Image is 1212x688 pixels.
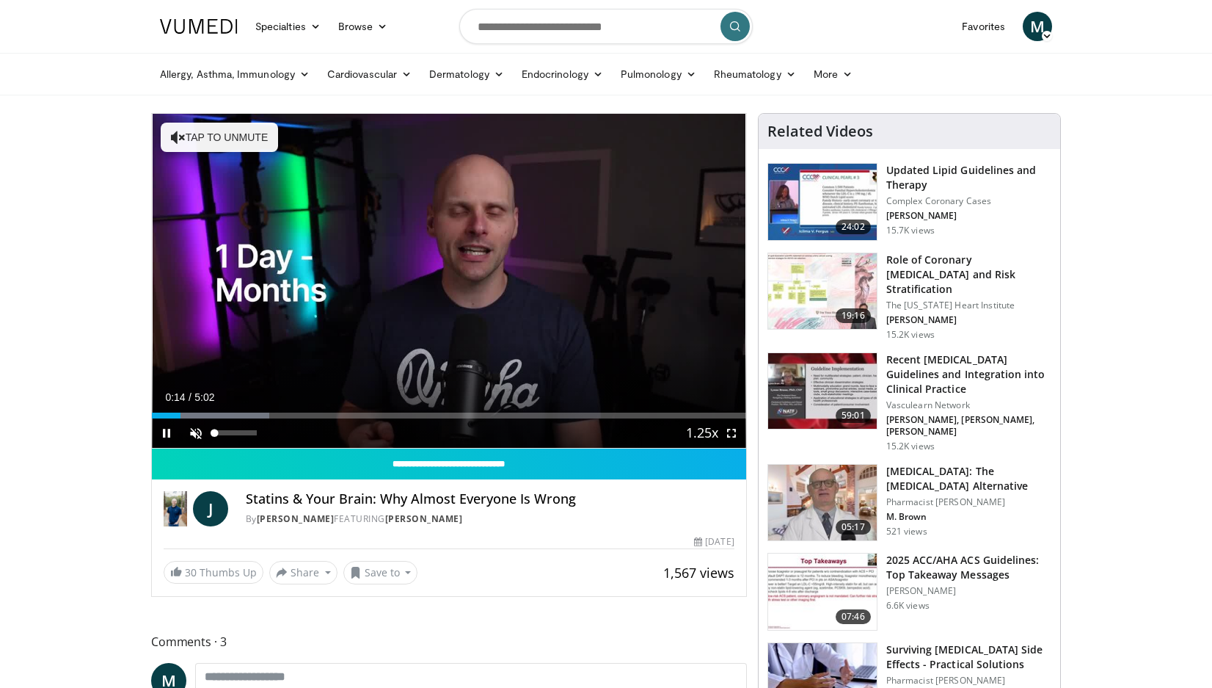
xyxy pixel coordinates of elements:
[459,9,753,44] input: Search topics, interventions
[886,300,1051,311] p: The [US_STATE] Heart Institute
[836,220,871,234] span: 24:02
[768,164,877,240] img: 77f671eb-9394-4acc-bc78-a9f077f94e00.150x105_q85_crop-smart_upscale.jpg
[886,642,1051,672] h3: Surviving [MEDICAL_DATA] Side Effects - Practical Solutions
[886,464,1051,493] h3: [MEDICAL_DATA]: The [MEDICAL_DATA] Alternative
[705,59,805,89] a: Rheumatology
[886,225,935,236] p: 15.7K views
[886,253,1051,297] h3: Role of Coronary [MEDICAL_DATA] and Risk Stratification
[805,59,861,89] a: More
[768,253,877,330] img: 1efa8c99-7b8a-4ab5-a569-1c219ae7bd2c.150x105_q85_crop-smart_upscale.jpg
[189,391,191,403] span: /
[194,391,214,403] span: 5:02
[165,391,185,403] span: 0:14
[694,535,734,548] div: [DATE]
[329,12,397,41] a: Browse
[1023,12,1052,41] a: M
[836,308,871,323] span: 19:16
[836,520,871,535] span: 05:17
[886,441,935,452] p: 15.2K views
[269,561,337,584] button: Share
[767,464,1051,542] a: 05:17 [MEDICAL_DATA]: The [MEDICAL_DATA] Alternative Pharmacist [PERSON_NAME] M. Brown 521 views
[767,553,1051,631] a: 07:46 2025 ACC/AHA ACS Guidelines: Top Takeaway Messages [PERSON_NAME] 6.6K views
[385,513,463,525] a: [PERSON_NAME]
[886,314,1051,326] p: [PERSON_NAME]
[181,419,211,448] button: Unmute
[152,419,181,448] button: Pause
[886,399,1051,411] p: Vasculearn Network
[343,561,418,584] button: Save to
[767,253,1051,341] a: 19:16 Role of Coronary [MEDICAL_DATA] and Risk Stratification The [US_STATE] Heart Institute [PER...
[886,675,1051,687] p: Pharmacist [PERSON_NAME]
[161,123,278,152] button: Tap to unmute
[767,123,873,140] h4: Related Videos
[717,419,746,448] button: Fullscreen
[886,496,1051,508] p: Pharmacist [PERSON_NAME]
[836,609,871,624] span: 07:46
[886,210,1051,222] p: [PERSON_NAME]
[160,19,238,34] img: VuMedi Logo
[246,491,734,507] h4: Statins & Your Brain: Why Almost Everyone Is Wrong
[164,561,263,584] a: 30 Thumbs Up
[513,59,612,89] a: Endocrinology
[767,352,1051,452] a: 59:01 Recent [MEDICAL_DATA] Guidelines and Integration into Clinical Practice Vasculearn Network ...
[886,352,1051,396] h3: Recent [MEDICAL_DATA] Guidelines and Integration into Clinical Practice
[164,491,187,526] img: Dr. Jordan Rennicke
[886,163,1051,192] h3: Updated Lipid Guidelines and Therapy
[768,465,877,541] img: ce9609b9-a9bf-4b08-84dd-8eeb8ab29fc6.150x105_q85_crop-smart_upscale.jpg
[151,632,747,651] span: Comments 3
[663,564,734,582] span: 1,567 views
[420,59,513,89] a: Dermatology
[257,513,335,525] a: [PERSON_NAME]
[953,12,1014,41] a: Favorites
[886,195,1051,207] p: Complex Coronary Cases
[886,329,935,341] p: 15.2K views
[152,114,746,449] video-js: Video Player
[151,59,318,89] a: Allergy, Asthma, Immunology
[886,553,1051,582] h3: 2025 ACC/AHA ACS Guidelines: Top Takeaway Messages
[687,419,717,448] button: Playback Rate
[767,163,1051,241] a: 24:02 Updated Lipid Guidelines and Therapy Complex Coronary Cases [PERSON_NAME] 15.7K views
[247,12,329,41] a: Specialties
[886,585,1051,597] p: [PERSON_NAME]
[886,511,1051,523] p: M. Brown
[318,59,420,89] a: Cardiovascular
[768,554,877,630] img: 369ac253-1227-4c00-b4e1-6e957fd240a8.150x105_q85_crop-smart_upscale.jpg
[214,430,256,435] div: Volume Level
[886,526,927,537] p: 521 views
[768,353,877,430] img: 87825f19-cf4c-4b91-bba1-ce218758c6bb.150x105_q85_crop-smart_upscale.jpg
[193,491,228,526] a: J
[612,59,705,89] a: Pulmonology
[836,408,871,423] span: 59:01
[152,413,746,419] div: Progress Bar
[246,513,734,526] div: By FEATURING
[886,414,1051,438] p: [PERSON_NAME], [PERSON_NAME], [PERSON_NAME]
[886,600,930,612] p: 6.6K views
[185,565,197,579] span: 30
